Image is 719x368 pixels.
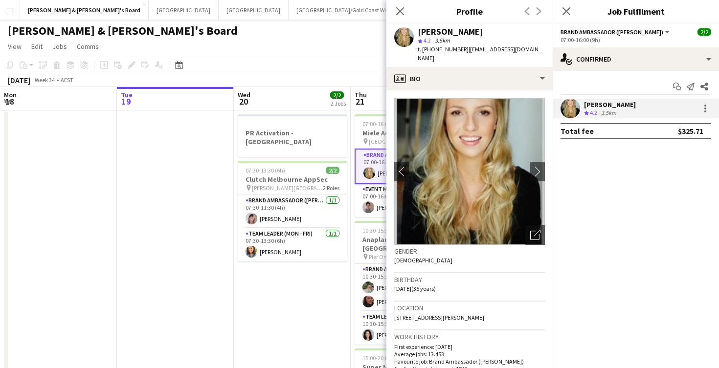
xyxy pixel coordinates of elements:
img: Crew avatar or photo [394,98,545,245]
span: 07:00-16:00 (9h) [362,120,402,128]
span: Week 34 [32,76,57,84]
span: 2/2 [330,91,344,99]
span: [PERSON_NAME][GEOGRAPHIC_DATA] [252,184,323,192]
h3: Clutch Melbourne AppSec [238,175,347,184]
div: 07:00-16:00 (9h) [561,36,711,43]
span: Pier One - [GEOGRAPHIC_DATA] [369,253,440,260]
div: $325.71 [678,126,703,136]
h3: Birthday [394,275,545,284]
span: | [EMAIL_ADDRESS][DOMAIN_NAME] [418,45,541,62]
a: Jobs [48,40,71,53]
app-job-card: 07:30-13:30 (6h)2/2Clutch Melbourne AppSec [PERSON_NAME][GEOGRAPHIC_DATA]2 RolesBrand Ambassador ... [238,161,347,261]
p: Favourite job: Brand Ambassador ([PERSON_NAME]) [394,358,545,365]
span: 19 [119,96,133,107]
span: [STREET_ADDRESS][PERSON_NAME] [394,314,484,321]
app-card-role: Brand Ambassador ([PERSON_NAME])2/210:30-15:30 (5h)[PERSON_NAME][PERSON_NAME] [355,264,464,311]
p: First experience: [DATE] [394,343,545,350]
span: Wed [238,90,250,99]
div: [DATE] [8,75,30,85]
h3: Anaplan @ Pier 1 - [GEOGRAPHIC_DATA] [355,235,464,253]
span: 07:30-13:30 (6h) [246,167,285,174]
button: [PERSON_NAME] & [PERSON_NAME]'s Board [20,0,149,20]
button: [GEOGRAPHIC_DATA] [149,0,219,20]
span: 4.2 [424,37,431,44]
a: View [4,40,25,53]
span: 10:30-15:30 (5h) [362,227,402,234]
h3: Profile [386,5,553,18]
span: [DATE] (35 years) [394,285,436,292]
span: [GEOGRAPHIC_DATA] [369,138,423,145]
button: [GEOGRAPHIC_DATA]/Gold Coast Winter [289,0,404,20]
div: [PERSON_NAME] [418,27,483,36]
span: 20 [236,96,250,107]
app-card-role: Brand Ambassador ([PERSON_NAME])1/107:00-16:00 (9h)[PERSON_NAME] [355,149,464,184]
div: AEST [61,76,73,84]
span: t. [PHONE_NUMBER] [418,45,469,53]
app-job-card: PR Activation - [GEOGRAPHIC_DATA] [238,114,347,157]
h3: Work history [394,332,545,341]
span: 2 Roles [323,184,339,192]
span: Edit [31,42,43,51]
div: Bio [386,67,553,90]
button: Brand Ambassador ([PERSON_NAME]) [561,28,671,36]
span: 2/2 [697,28,711,36]
div: 3.5km [599,109,618,117]
app-job-card: 07:00-16:00 (9h)2/2Miele Activation [GEOGRAPHIC_DATA]2 RolesBrand Ambassador ([PERSON_NAME])1/107... [355,114,464,217]
span: Comms [77,42,99,51]
div: Confirmed [553,47,719,71]
button: [GEOGRAPHIC_DATA] [219,0,289,20]
div: [PERSON_NAME] [584,100,636,109]
span: 3.5km [433,37,452,44]
span: Mon [4,90,17,99]
app-card-role: Brand Ambassador ([PERSON_NAME])1/107:30-11:30 (4h)[PERSON_NAME] [238,195,347,228]
span: 15:00-20:00 (5h) [362,354,402,362]
span: Jobs [52,42,67,51]
h1: [PERSON_NAME] & [PERSON_NAME]'s Board [8,23,238,38]
span: 18 [2,96,17,107]
span: Thu [355,90,367,99]
h3: Gender [394,247,545,256]
app-card-role: Team Leader (Mon - Fri)1/110:30-15:30 (5h)[PERSON_NAME] [355,311,464,345]
span: 21 [353,96,367,107]
h3: Miele Activation [355,129,464,137]
div: 2 Jobs [331,100,346,107]
div: Total fee [561,126,594,136]
div: Open photos pop-in [525,225,545,245]
h3: Location [394,303,545,312]
span: 2/2 [326,167,339,174]
app-card-role: Team Leader (Mon - Fri)1/107:30-13:30 (6h)[PERSON_NAME] [238,228,347,261]
app-card-role: Event Manager (Mon - Fri)1/107:00-16:00 (9h)[PERSON_NAME] [355,184,464,217]
span: Tue [121,90,133,99]
p: Average jobs: 13.453 [394,350,545,358]
span: [DEMOGRAPHIC_DATA] [394,257,452,264]
h3: PR Activation - [GEOGRAPHIC_DATA] [238,129,347,146]
a: Edit [27,40,46,53]
app-job-card: 10:30-15:30 (5h)3/3Anaplan @ Pier 1 - [GEOGRAPHIC_DATA] Pier One - [GEOGRAPHIC_DATA]2 RolesBrand ... [355,221,464,345]
h3: Job Fulfilment [553,5,719,18]
span: 4.2 [590,109,597,116]
span: Brand Ambassador (Mon - Fri) [561,28,663,36]
a: Comms [73,40,103,53]
span: View [8,42,22,51]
